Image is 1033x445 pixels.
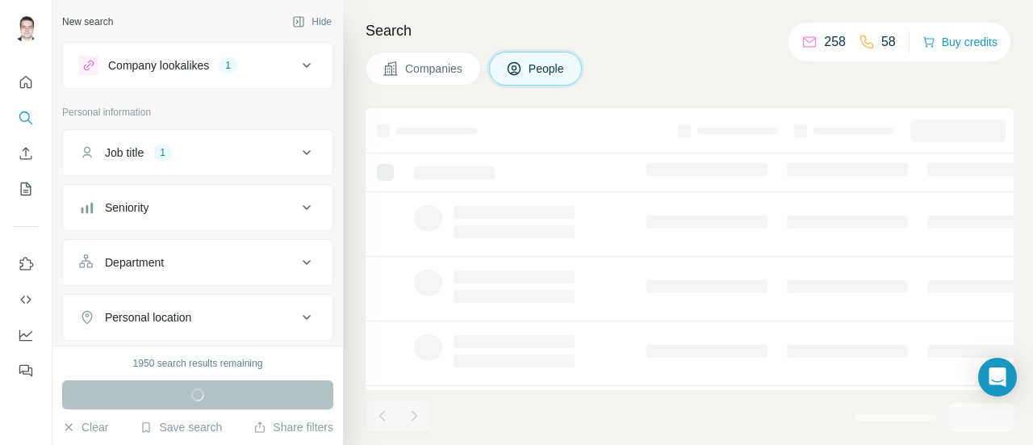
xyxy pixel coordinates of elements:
[63,298,332,337] button: Personal location
[366,19,1014,42] h4: Search
[13,174,39,204] button: My lists
[62,105,333,120] p: Personal information
[219,58,237,73] div: 1
[922,31,997,53] button: Buy credits
[63,133,332,172] button: Job title1
[13,139,39,168] button: Enrich CSV
[105,254,164,271] div: Department
[108,57,209,73] div: Company lookalikes
[253,419,333,435] button: Share filters
[13,321,39,350] button: Dashboard
[978,358,1017,397] div: Open Intercom Messenger
[62,419,108,435] button: Clear
[105,145,144,161] div: Job title
[140,419,222,435] button: Save search
[529,61,566,77] span: People
[13,356,39,385] button: Feedback
[824,32,846,52] p: 258
[153,145,172,160] div: 1
[133,356,263,371] div: 1950 search results remaining
[13,250,39,279] button: Use Surfe on LinkedIn
[881,32,896,52] p: 58
[105,309,191,325] div: Personal location
[62,15,113,29] div: New search
[63,188,332,227] button: Seniority
[63,243,332,282] button: Department
[13,68,39,97] button: Quick start
[13,103,39,132] button: Search
[105,199,148,216] div: Seniority
[63,46,332,85] button: Company lookalikes1
[13,16,39,42] img: Avatar
[281,10,343,34] button: Hide
[405,61,464,77] span: Companies
[13,285,39,314] button: Use Surfe API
